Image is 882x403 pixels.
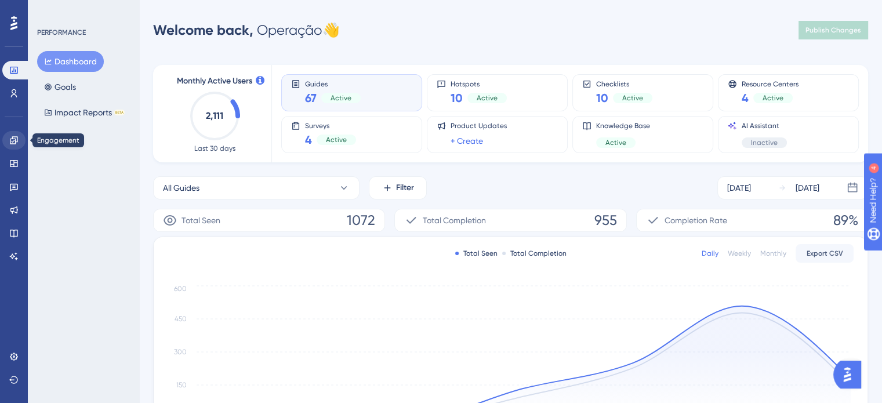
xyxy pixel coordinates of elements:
[206,110,223,121] text: 2,111
[194,144,235,153] span: Last 30 days
[423,213,486,227] span: Total Completion
[114,110,125,115] div: BETA
[596,90,608,106] span: 10
[807,249,843,258] span: Export CSV
[177,74,252,88] span: Monthly Active Users
[163,181,199,195] span: All Guides
[81,6,84,15] div: 4
[451,79,507,88] span: Hotspots
[396,181,414,195] span: Filter
[176,381,187,389] tspan: 150
[451,121,507,130] span: Product Updates
[596,121,650,130] span: Knowledge Base
[596,79,652,88] span: Checklists
[174,348,187,356] tspan: 300
[451,90,463,106] span: 10
[27,3,72,17] span: Need Help?
[37,77,83,97] button: Goals
[622,93,643,103] span: Active
[594,211,617,230] span: 955
[833,357,868,392] iframe: UserGuiding AI Assistant Launcher
[37,28,86,37] div: PERFORMANCE
[455,249,498,258] div: Total Seen
[369,176,427,199] button: Filter
[305,90,317,106] span: 67
[37,102,132,123] button: Impact ReportsBETA
[182,213,220,227] span: Total Seen
[760,249,786,258] div: Monthly
[727,181,751,195] div: [DATE]
[331,93,351,103] span: Active
[347,211,375,230] span: 1072
[451,134,483,148] a: + Create
[742,79,798,88] span: Resource Centers
[728,249,751,258] div: Weekly
[665,213,727,227] span: Completion Rate
[175,315,187,323] tspan: 450
[305,79,361,88] span: Guides
[305,132,312,148] span: 4
[742,90,749,106] span: 4
[796,244,854,263] button: Export CSV
[37,51,104,72] button: Dashboard
[798,21,868,39] button: Publish Changes
[805,26,861,35] span: Publish Changes
[305,121,356,129] span: Surveys
[605,138,626,147] span: Active
[502,249,567,258] div: Total Completion
[796,181,819,195] div: [DATE]
[477,93,498,103] span: Active
[153,21,340,39] div: Operação 👋
[763,93,783,103] span: Active
[153,176,360,199] button: All Guides
[702,249,718,258] div: Daily
[153,21,253,38] span: Welcome back,
[174,284,187,292] tspan: 600
[742,121,787,130] span: AI Assistant
[326,135,347,144] span: Active
[751,138,778,147] span: Inactive
[833,211,858,230] span: 89%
